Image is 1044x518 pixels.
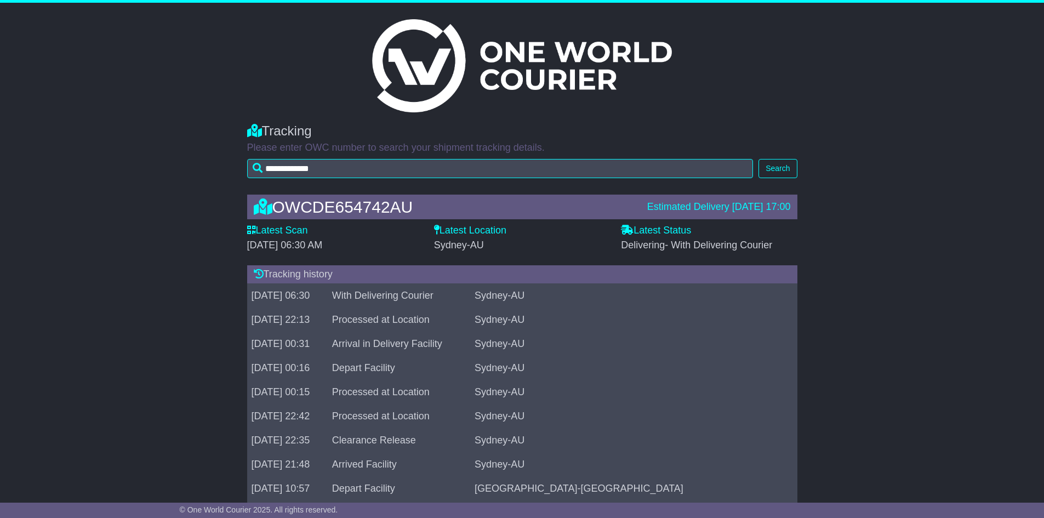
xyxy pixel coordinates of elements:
img: Light [372,19,671,112]
td: [DATE] 22:35 [247,429,328,453]
button: Search [758,159,797,178]
span: Delivering [621,240,772,251]
td: Processed at Location [328,380,470,405]
td: [DATE] 21:48 [247,453,328,477]
label: Latest Location [434,225,506,237]
td: With Delivering Courier [328,284,470,308]
td: Sydney-AU [470,429,797,453]
span: © One World Courier 2025. All rights reserved. [180,505,338,514]
td: Sydney-AU [470,453,797,477]
td: Sydney-AU [470,284,797,308]
td: [DATE] 06:30 [247,284,328,308]
label: Latest Scan [247,225,308,237]
div: Tracking [247,123,797,139]
td: Clearance Release [328,429,470,453]
td: [DATE] 00:15 [247,380,328,405]
label: Latest Status [621,225,691,237]
div: Tracking history [247,265,797,284]
td: Depart Facility [328,477,470,501]
td: Sydney-AU [470,380,797,405]
td: [DATE] 22:13 [247,308,328,332]
td: Arrival in Delivery Facility [328,332,470,356]
td: [DATE] 00:31 [247,332,328,356]
td: [DATE] 22:42 [247,405,328,429]
td: Processed at Location [328,405,470,429]
td: Sydney-AU [470,356,797,380]
div: OWCDE654742AU [248,198,642,216]
p: Please enter OWC number to search your shipment tracking details. [247,142,797,154]
td: Processed at Location [328,308,470,332]
span: [DATE] 06:30 AM [247,240,323,251]
td: [GEOGRAPHIC_DATA]-[GEOGRAPHIC_DATA] [470,477,797,501]
td: [DATE] 10:57 [247,477,328,501]
span: - With Delivering Courier [665,240,772,251]
span: Sydney-AU [434,240,484,251]
div: Estimated Delivery [DATE] 17:00 [647,201,791,213]
td: Sydney-AU [470,332,797,356]
td: Depart Facility [328,356,470,380]
td: [DATE] 00:16 [247,356,328,380]
td: Arrived Facility [328,453,470,477]
td: Sydney-AU [470,308,797,332]
td: Sydney-AU [470,405,797,429]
